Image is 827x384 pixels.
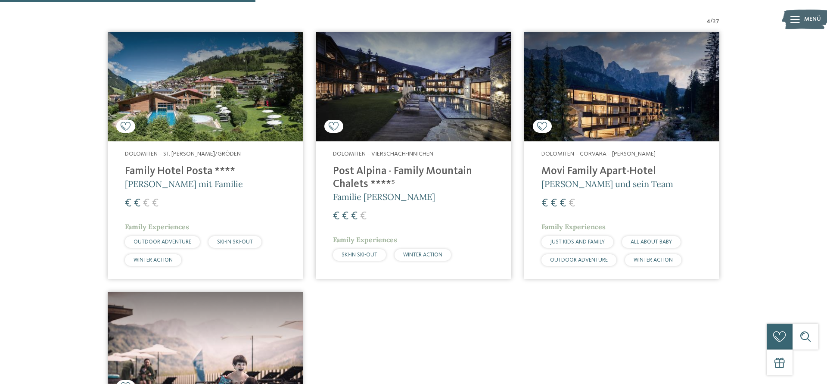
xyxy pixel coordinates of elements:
span: Family Experiences [125,222,189,231]
span: Dolomiten – Vierschach-Innichen [333,151,433,157]
span: [PERSON_NAME] und sein Team [541,178,673,189]
a: Familienhotels gesucht? Hier findet ihr die besten! Dolomiten – Vierschach-Innichen Post Alpina -... [316,32,511,279]
span: [PERSON_NAME] mit Familie [125,178,243,189]
span: OUTDOOR ADVENTURE [550,257,608,263]
span: Familie [PERSON_NAME] [333,191,435,202]
span: SKI-IN SKI-OUT [342,252,377,258]
h4: Family Hotel Posta **** [125,165,286,178]
span: € [333,211,339,222]
span: WINTER ACTION [403,252,442,258]
span: € [560,198,566,209]
span: € [360,211,367,222]
span: € [541,198,548,209]
span: SKI-IN SKI-OUT [217,239,253,245]
span: Family Experiences [333,235,397,244]
a: Familienhotels gesucht? Hier findet ihr die besten! Dolomiten – St. [PERSON_NAME]/Gröden Family H... [108,32,303,279]
h4: Post Alpina - Family Mountain Chalets ****ˢ [333,165,494,191]
a: Familienhotels gesucht? Hier findet ihr die besten! Dolomiten – Corvara – [PERSON_NAME] Movi Fami... [524,32,719,279]
span: JUST KIDS AND FAMILY [550,239,605,245]
span: ALL ABOUT BABY [631,239,672,245]
span: € [569,198,575,209]
span: € [342,211,348,222]
span: Dolomiten – St. [PERSON_NAME]/Gröden [125,151,241,157]
span: / [710,17,713,25]
span: € [550,198,557,209]
span: € [125,198,131,209]
img: Familienhotels gesucht? Hier findet ihr die besten! [524,32,719,142]
span: WINTER ACTION [634,257,673,263]
span: € [134,198,140,209]
span: WINTER ACTION [134,257,173,263]
span: Dolomiten – Corvara – [PERSON_NAME] [541,151,656,157]
span: OUTDOOR ADVENTURE [134,239,191,245]
img: Familienhotels gesucht? Hier findet ihr die besten! [108,32,303,142]
span: 27 [713,17,719,25]
span: Family Experiences [541,222,606,231]
span: € [152,198,159,209]
h4: Movi Family Apart-Hotel [541,165,702,178]
span: € [143,198,149,209]
img: Post Alpina - Family Mountain Chalets ****ˢ [316,32,511,142]
span: € [351,211,358,222]
span: 4 [706,17,710,25]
